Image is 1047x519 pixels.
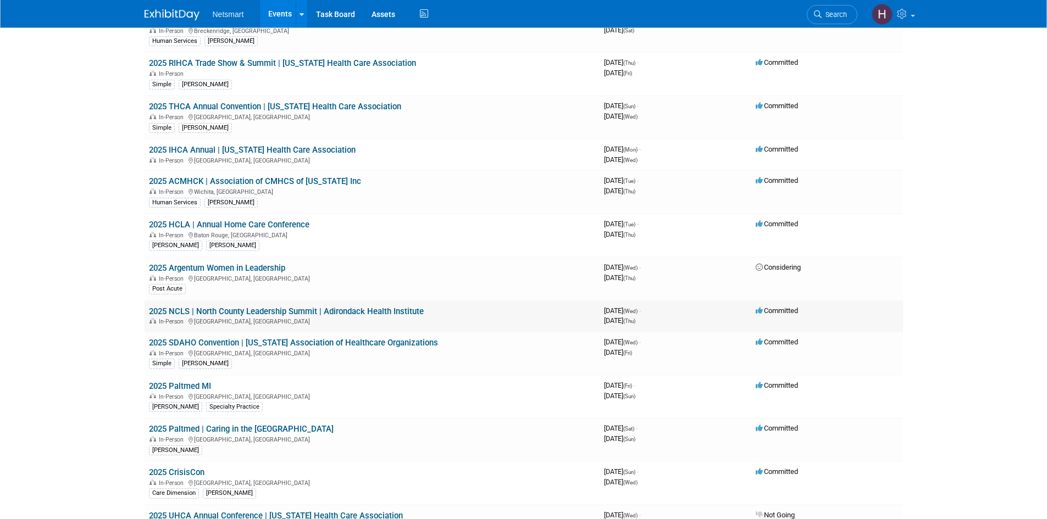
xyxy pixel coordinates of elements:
[149,27,156,33] img: In-Person Event
[149,479,156,485] img: In-Person Event
[604,58,639,66] span: [DATE]
[149,275,156,281] img: In-Person Event
[756,145,798,153] span: Committed
[159,318,187,325] span: In-Person
[623,308,638,314] span: (Wed)
[149,26,595,35] div: Breckenridge, [GEOGRAPHIC_DATA]
[149,434,595,443] div: [GEOGRAPHIC_DATA], [GEOGRAPHIC_DATA]
[807,5,857,24] a: Search
[149,157,156,163] img: In-Person Event
[637,102,639,110] span: -
[604,263,641,271] span: [DATE]
[756,467,798,476] span: Committed
[604,316,635,325] span: [DATE]
[149,263,285,273] a: 2025 Argentum Women in Leadership
[149,274,595,282] div: [GEOGRAPHIC_DATA], [GEOGRAPHIC_DATA]
[623,512,638,518] span: (Wed)
[756,220,798,228] span: Committed
[149,220,309,230] a: 2025 HCLA | Annual Home Care Conference
[756,263,801,271] span: Considering
[604,69,632,77] span: [DATE]
[149,112,595,121] div: [GEOGRAPHIC_DATA], [GEOGRAPHIC_DATA]
[604,26,634,34] span: [DATE]
[756,381,798,389] span: Committed
[149,155,595,164] div: [GEOGRAPHIC_DATA], [GEOGRAPHIC_DATA]
[623,27,634,34] span: (Sat)
[159,232,187,239] span: In-Person
[159,350,187,357] span: In-Person
[204,36,258,46] div: [PERSON_NAME]
[756,176,798,185] span: Committed
[149,316,595,325] div: [GEOGRAPHIC_DATA], [GEOGRAPHIC_DATA]
[604,511,641,519] span: [DATE]
[149,338,438,348] a: 2025 SDAHO Convention | [US_STATE] Association of Healthcare Organizations
[149,284,186,294] div: Post Acute
[623,221,635,227] span: (Tue)
[623,426,634,432] span: (Sat)
[623,188,635,194] span: (Thu)
[149,306,424,316] a: 2025 NCLS | North County Leadership Summit | Adirondack Health Institute
[604,187,635,195] span: [DATE]
[203,488,256,498] div: [PERSON_NAME]
[604,467,639,476] span: [DATE]
[149,393,156,399] img: In-Person Event
[159,188,187,196] span: In-Person
[149,58,416,68] a: 2025 RIHCA Trade Show & Summit | [US_STATE] Health Care Association
[179,123,232,133] div: [PERSON_NAME]
[637,58,639,66] span: -
[149,436,156,442] img: In-Person Event
[634,381,635,389] span: -
[159,275,187,282] span: In-Person
[149,478,595,487] div: [GEOGRAPHIC_DATA], [GEOGRAPHIC_DATA]
[213,10,244,19] span: Netsmart
[623,383,632,389] span: (Fri)
[159,436,187,443] span: In-Person
[149,424,334,434] a: 2025 Paltmed | Caring in the [GEOGRAPHIC_DATA]
[204,198,258,208] div: [PERSON_NAME]
[623,469,635,475] span: (Sun)
[604,478,638,486] span: [DATE]
[159,70,187,77] span: In-Person
[149,102,401,111] a: 2025 THCA Annual Convention | [US_STATE] Health Care Association
[623,393,635,399] span: (Sun)
[604,176,639,185] span: [DATE]
[623,114,638,120] span: (Wed)
[637,220,639,228] span: -
[756,511,795,519] span: Not Going
[149,188,156,194] img: In-Person Event
[149,232,156,237] img: In-Person Event
[604,348,632,356] span: [DATE]
[149,348,595,357] div: [GEOGRAPHIC_DATA], [GEOGRAPHIC_DATA]
[179,359,232,369] div: [PERSON_NAME]
[623,339,638,345] span: (Wed)
[636,424,638,432] span: -
[604,424,638,432] span: [DATE]
[179,80,232,90] div: [PERSON_NAME]
[623,265,638,271] span: (Wed)
[756,306,798,315] span: Committed
[149,230,595,239] div: Baton Rouge, [GEOGRAPHIC_DATA]
[623,157,638,163] span: (Wed)
[639,306,641,315] span: -
[159,27,187,35] span: In-Person
[149,187,595,196] div: Wichita, [GEOGRAPHIC_DATA]
[149,318,156,323] img: In-Person Event
[149,80,175,90] div: Simple
[756,338,798,346] span: Committed
[604,230,635,238] span: [DATE]
[206,241,259,250] div: [PERSON_NAME]
[756,424,798,432] span: Committed
[206,402,263,412] div: Specialty Practice
[149,488,199,498] div: Care Dimension
[623,232,635,238] span: (Thu)
[604,274,635,282] span: [DATE]
[623,479,638,485] span: (Wed)
[149,176,361,186] a: 2025 ACMHCK | Association of CMHCS of [US_STATE] Inc
[149,402,202,412] div: [PERSON_NAME]
[623,103,635,109] span: (Sun)
[149,381,211,391] a: 2025 Paltmed MI
[149,241,202,250] div: [PERSON_NAME]
[604,220,639,228] span: [DATE]
[149,445,202,455] div: [PERSON_NAME]
[149,350,156,355] img: In-Person Event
